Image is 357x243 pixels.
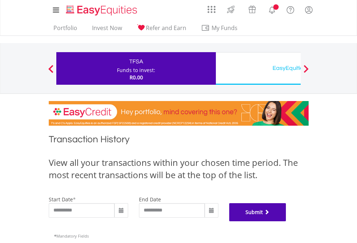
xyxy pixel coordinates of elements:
[134,24,189,35] a: Refer and Earn
[203,2,220,13] a: AppsGrid
[49,133,309,149] h1: Transaction History
[300,2,318,18] a: My Profile
[229,203,286,221] button: Submit
[201,23,248,33] span: My Funds
[263,2,281,16] a: Notifications
[44,68,58,76] button: Previous
[54,233,89,239] span: Mandatory Fields
[63,2,140,16] a: Home page
[208,5,215,13] img: grid-menu-icon.svg
[225,4,237,15] img: thrive-v2.svg
[89,24,125,35] a: Invest Now
[139,196,161,203] label: end date
[146,24,186,32] span: Refer and Earn
[241,2,263,15] a: Vouchers
[281,2,300,16] a: FAQ's and Support
[61,56,212,67] div: TFSA
[299,68,313,76] button: Next
[117,67,155,74] div: Funds to invest:
[49,196,73,203] label: start date
[51,24,80,35] a: Portfolio
[130,74,143,81] span: R0.00
[65,4,140,16] img: EasyEquities_Logo.png
[246,4,258,15] img: vouchers-v2.svg
[49,101,309,126] img: EasyCredit Promotion Banner
[49,156,309,181] div: View all your transactions within your chosen time period. The most recent transactions will be a...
